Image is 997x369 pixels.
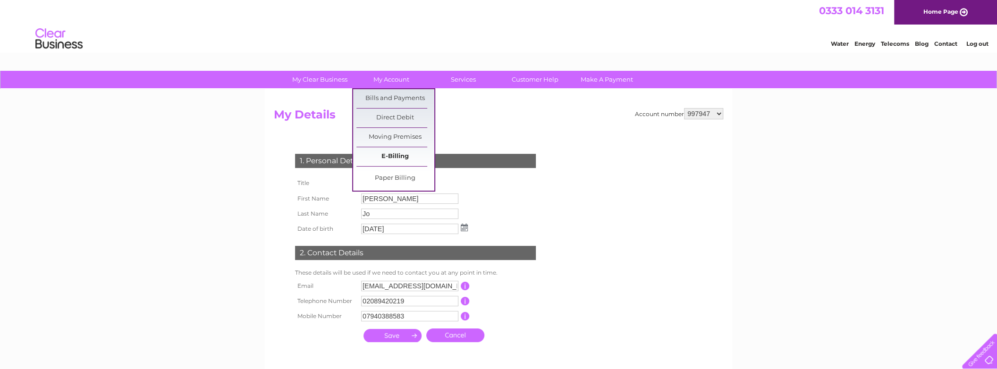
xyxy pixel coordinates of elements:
[293,267,538,278] td: These details will be used if we need to contact you at any point in time.
[293,221,359,236] th: Date of birth
[461,282,470,290] input: Information
[353,71,431,88] a: My Account
[293,175,359,191] th: Title
[356,89,434,108] a: Bills and Payments
[854,40,875,47] a: Energy
[356,109,434,127] a: Direct Debit
[276,5,722,46] div: Clear Business is a trading name of Verastar Limited (registered in [GEOGRAPHIC_DATA] No. 3667643...
[461,224,468,231] img: ...
[934,40,957,47] a: Contact
[819,5,884,17] a: 0333 014 3131
[635,108,723,119] div: Account number
[356,169,434,188] a: Paper Billing
[293,191,359,206] th: First Name
[966,40,988,47] a: Log out
[356,147,434,166] a: E-Billing
[568,71,646,88] a: Make A Payment
[461,297,470,305] input: Information
[424,71,502,88] a: Services
[831,40,849,47] a: Water
[35,25,83,53] img: logo.png
[274,108,723,126] h2: My Details
[915,40,929,47] a: Blog
[461,312,470,320] input: Information
[496,71,574,88] a: Customer Help
[881,40,909,47] a: Telecoms
[356,128,434,147] a: Moving Premises
[295,246,536,260] div: 2. Contact Details
[293,294,359,309] th: Telephone Number
[293,206,359,221] th: Last Name
[293,278,359,294] th: Email
[281,71,359,88] a: My Clear Business
[295,154,536,168] div: 1. Personal Details
[426,328,484,342] a: Cancel
[293,309,359,324] th: Mobile Number
[363,329,422,342] input: Submit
